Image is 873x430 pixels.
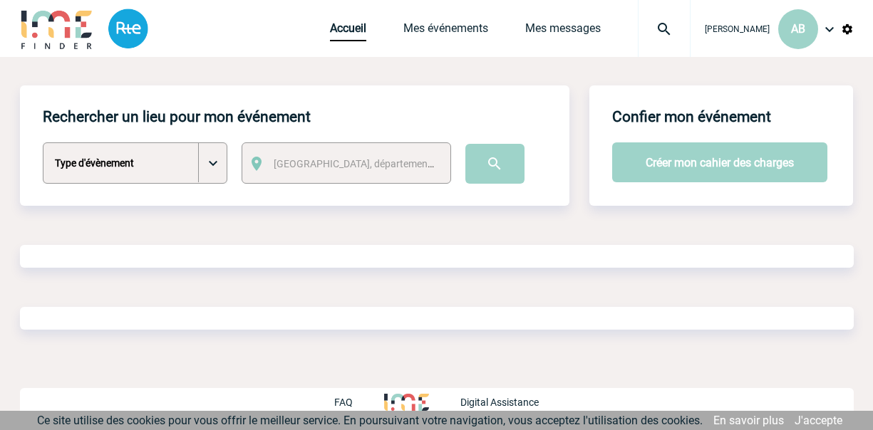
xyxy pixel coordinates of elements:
[460,397,539,408] p: Digital Assistance
[403,21,488,41] a: Mes événements
[791,22,805,36] span: AB
[334,397,353,408] p: FAQ
[465,144,525,184] input: Submit
[795,414,842,427] a: J'accepte
[612,142,827,182] button: Créer mon cahier des charges
[525,21,601,41] a: Mes messages
[274,158,472,169] span: [GEOGRAPHIC_DATA], département, région...
[334,394,384,408] a: FAQ
[43,108,311,125] h4: Rechercher un lieu pour mon événement
[713,414,784,427] a: En savoir plus
[612,108,771,125] h4: Confier mon événement
[37,414,703,427] span: Ce site utilise des cookies pour vous offrir le meilleur service. En poursuivant votre navigation...
[330,21,366,41] a: Accueil
[384,394,428,411] img: http://www.idealmeetingsevents.fr/
[705,24,770,34] span: [PERSON_NAME]
[20,9,94,49] img: IME-Finder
